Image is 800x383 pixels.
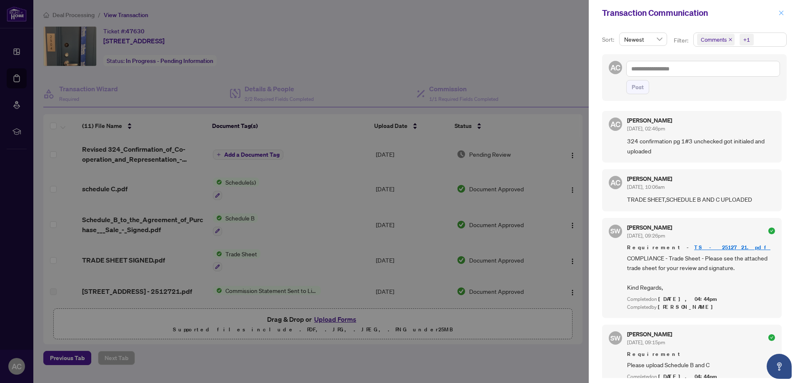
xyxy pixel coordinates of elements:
[697,34,735,45] span: Comments
[767,354,792,379] button: Open asap
[602,35,616,44] p: Sort:
[728,38,732,42] span: close
[627,233,665,239] span: [DATE], 09:26pm
[610,118,620,130] span: AC
[627,373,775,381] div: Completed on
[624,33,662,45] span: Newest
[610,226,621,236] span: SW
[627,360,775,370] span: Please upload Schedule B and C
[602,7,776,19] div: Transaction Communication
[674,36,690,45] p: Filter:
[658,303,717,310] span: [PERSON_NAME]
[627,176,672,182] h5: [PERSON_NAME]
[768,334,775,341] span: check-circle
[626,80,649,94] button: Post
[658,373,718,380] span: [DATE], 04:44pm
[778,10,784,16] span: close
[627,253,775,293] span: COMPLIANCE - Trade Sheet - Please see the attached trade sheet for your review and signature. Kin...
[627,184,665,190] span: [DATE], 10:06am
[627,195,775,204] span: TRADE SHEET,SCHEDULE B AND C UPLOADED
[627,118,672,123] h5: [PERSON_NAME]
[627,295,775,303] div: Completed on
[627,125,665,132] span: [DATE], 02:46pm
[768,228,775,234] span: check-circle
[627,225,672,230] h5: [PERSON_NAME]
[627,303,775,311] div: Completed by
[658,295,718,303] span: [DATE], 04:44pm
[701,35,727,44] span: Comments
[610,333,621,343] span: SW
[627,243,775,252] span: Requirement -
[627,339,665,345] span: [DATE], 09:15pm
[694,244,770,251] a: TS - 2512721.pdf
[610,177,620,188] span: AC
[743,35,750,44] div: +1
[627,136,775,156] span: 324 confirmation pg 1#3 unchecked got initialed and uploaded
[627,331,672,337] h5: [PERSON_NAME]
[627,350,775,358] span: Requirement
[610,62,620,73] span: AC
